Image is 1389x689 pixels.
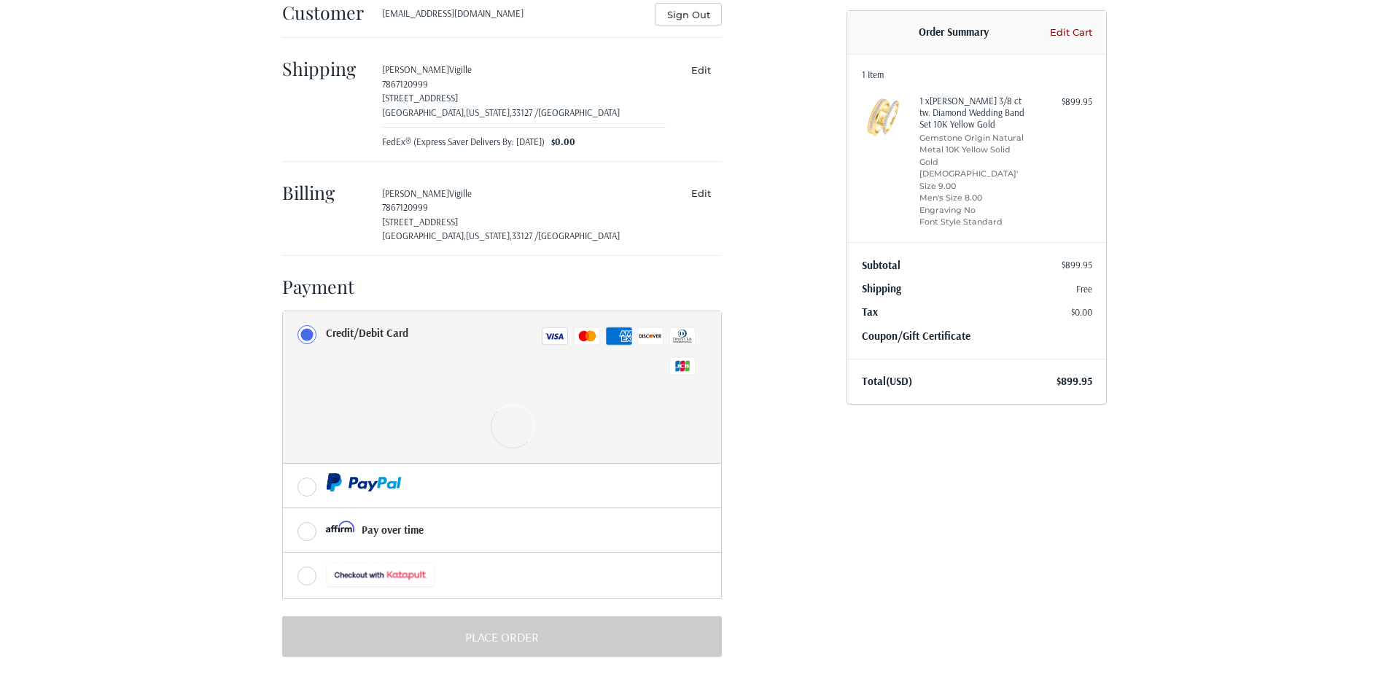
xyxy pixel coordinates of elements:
[862,281,901,295] span: Shipping
[919,192,1031,204] li: Men's Size 8.00
[326,473,402,491] img: PayPal icon
[282,181,367,203] h2: Billing
[919,144,1031,168] li: Metal 10K Yellow Solid Gold
[1076,283,1092,295] span: Free
[382,63,449,75] span: [PERSON_NAME]
[1062,259,1092,270] span: $899.95
[538,230,620,241] span: [GEOGRAPHIC_DATA]
[862,305,878,319] span: Tax
[382,216,458,227] span: [STREET_ADDRESS]
[382,92,458,104] span: [STREET_ADDRESS]
[919,168,1031,192] li: [DEMOGRAPHIC_DATA]' Size 9.00
[382,230,466,241] span: [GEOGRAPHIC_DATA],
[538,106,620,118] span: [GEOGRAPHIC_DATA]
[1057,374,1092,388] span: $899.95
[862,69,1092,80] h3: 1 Item
[326,521,355,539] img: Affirm icon
[1035,95,1092,109] div: $899.95
[919,132,1031,144] li: Gemstone Origin Natural
[919,95,1031,131] h4: 1 x [PERSON_NAME] 3/8 ct tw. Diamond Wedding Band Set 10K Yellow Gold
[282,616,722,657] button: Place Order
[1046,26,1092,40] a: Edit Cart
[1071,306,1092,318] span: $0.00
[466,106,512,118] span: [US_STATE],
[919,204,1031,217] li: Engraving No
[362,518,424,542] div: Pay over time
[862,329,970,343] a: Coupon/Gift Certificate
[382,201,428,213] span: 7867120999
[862,374,912,388] span: Total (USD)
[282,57,367,79] h2: Shipping
[862,26,1046,40] h3: Order Summary
[862,258,900,272] span: Subtotal
[919,216,1031,228] li: Font Style Standard
[282,275,367,297] h2: Payment
[680,59,722,80] button: Edit
[382,7,641,26] div: [EMAIL_ADDRESS][DOMAIN_NAME]
[382,78,428,90] span: 7867120999
[326,321,408,345] div: Credit/Debit Card
[512,106,538,118] span: 33127 /
[512,230,538,241] span: 33127 /
[655,3,722,26] button: Sign Out
[382,106,466,118] span: [GEOGRAPHIC_DATA],
[449,187,472,199] span: Vigille
[382,135,545,149] span: FedEx® (Express Saver Delivers By: [DATE])
[680,183,722,204] button: Edit
[449,63,472,75] span: Vigille
[466,230,512,241] span: [US_STATE],
[382,187,449,199] span: [PERSON_NAME]
[545,135,576,149] span: $0.00
[282,1,367,23] h2: Customer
